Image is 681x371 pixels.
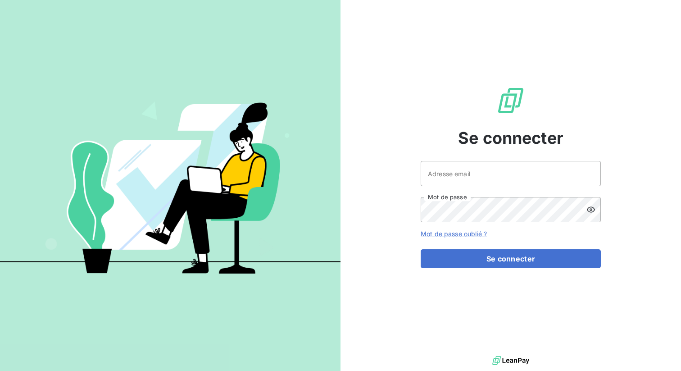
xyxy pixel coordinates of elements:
[458,126,563,150] span: Se connecter
[496,86,525,115] img: Logo LeanPay
[421,230,487,238] a: Mot de passe oublié ?
[421,249,601,268] button: Se connecter
[492,354,529,367] img: logo
[421,161,601,186] input: placeholder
